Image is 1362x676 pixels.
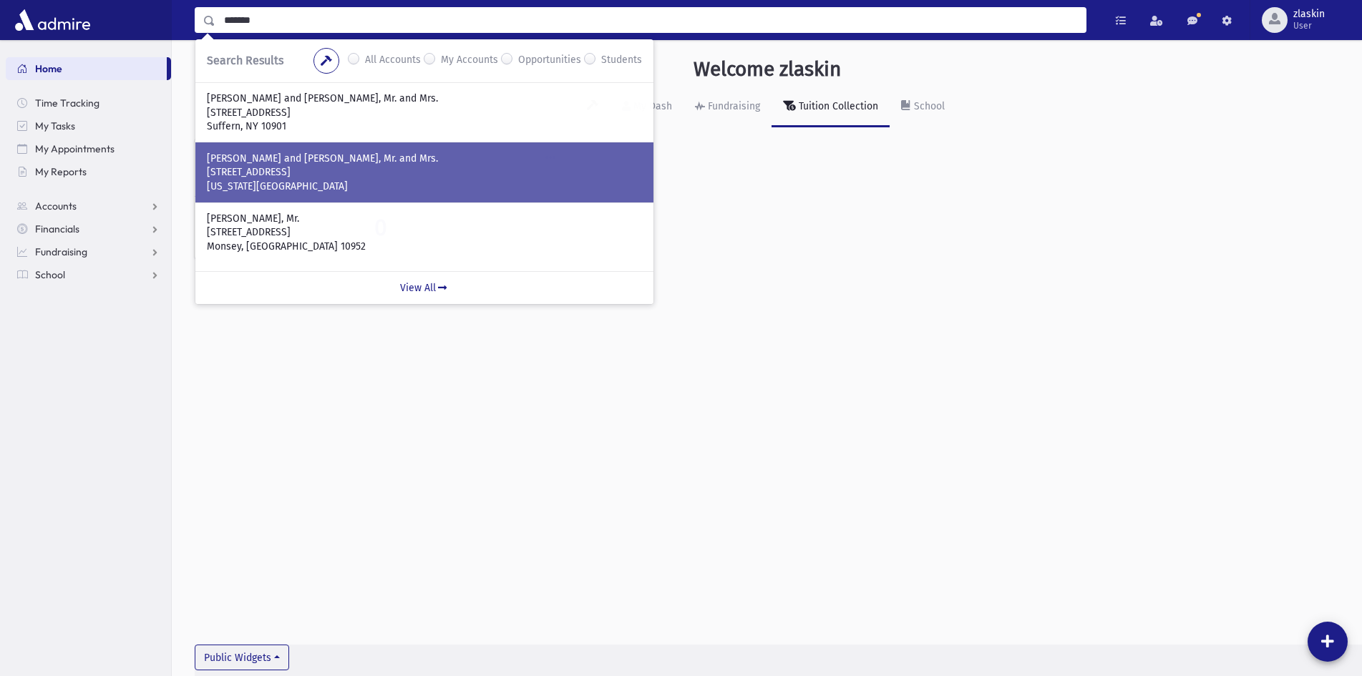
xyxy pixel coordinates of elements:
[35,165,87,178] span: My Reports
[195,271,653,304] a: View All
[441,52,498,69] label: My Accounts
[35,97,99,109] span: Time Tracking
[35,245,87,258] span: Fundraising
[35,119,75,132] span: My Tasks
[6,263,171,286] a: School
[35,142,115,155] span: My Appointments
[6,92,171,114] a: Time Tracking
[195,645,289,670] button: Public Widgets
[207,106,642,120] p: [STREET_ADDRESS]
[6,160,171,183] a: My Reports
[365,52,421,69] label: All Accounts
[684,87,772,127] a: Fundraising
[518,52,581,69] label: Opportunities
[207,92,642,106] p: [PERSON_NAME] and [PERSON_NAME], Mr. and Mrs.
[207,165,642,180] p: [STREET_ADDRESS]
[6,114,171,137] a: My Tasks
[207,180,642,194] p: [US_STATE][GEOGRAPHIC_DATA]
[35,200,77,212] span: Accounts
[35,222,79,235] span: Financials
[911,100,945,112] div: School
[207,225,642,240] p: [STREET_ADDRESS]
[35,62,62,75] span: Home
[207,119,642,134] p: Suffern, NY 10901
[6,217,171,240] a: Financials
[215,7,1086,33] input: Search
[207,240,642,254] p: Monsey, [GEOGRAPHIC_DATA] 10952
[6,57,167,80] a: Home
[1293,20,1325,31] span: User
[705,100,760,112] div: Fundraising
[207,212,642,226] p: [PERSON_NAME], Mr.
[1293,9,1325,20] span: zlaskin
[6,240,171,263] a: Fundraising
[35,268,65,281] span: School
[601,52,642,69] label: Students
[6,195,171,217] a: Accounts
[796,100,878,112] div: Tuition Collection
[207,152,642,166] p: [PERSON_NAME] and [PERSON_NAME], Mr. and Mrs.
[11,6,94,34] img: AdmirePro
[772,87,890,127] a: Tuition Collection
[207,54,283,67] span: Search Results
[890,87,956,127] a: School
[6,137,171,160] a: My Appointments
[694,57,841,82] h3: Welcome zlaskin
